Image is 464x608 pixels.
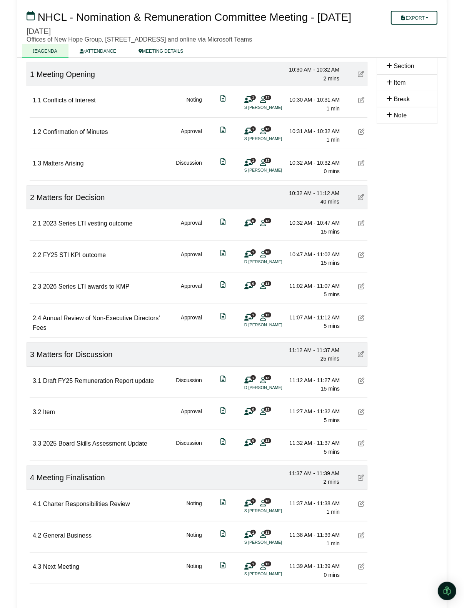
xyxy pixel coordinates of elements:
[244,539,302,546] li: S [PERSON_NAME]
[324,75,339,82] span: 2 mins
[250,95,256,100] span: 1
[244,384,302,391] li: D [PERSON_NAME]
[181,127,202,144] div: Approval
[250,218,256,223] span: 0
[250,126,256,131] span: 1
[33,440,41,447] span: 3.3
[33,129,41,135] span: 1.2
[68,44,127,58] a: ATTENDANCE
[37,350,113,359] span: Matters for Discussion
[285,189,339,197] div: 10:32 AM - 11:12 AM
[37,70,95,79] span: Meeting Opening
[181,219,202,236] div: Approval
[286,127,340,135] div: 10:31 AM - 10:32 AM
[33,160,41,167] span: 1.3
[187,499,202,516] div: Noting
[181,313,202,333] div: Approval
[181,407,202,424] div: Approval
[324,449,340,455] span: 5 mins
[43,563,79,570] span: Next Meeting
[286,531,340,539] div: 11:38 AM - 11:39 AM
[321,229,340,235] span: 15 mins
[30,473,34,482] span: 4
[250,249,256,254] span: 1
[27,27,51,36] div: [DATE]
[43,220,133,227] span: 2023 Series LTI vesting outcome
[43,252,106,258] span: FY25 STI KPI outcome
[187,562,202,579] div: Noting
[285,469,339,478] div: 11:37 AM - 11:39 AM
[33,315,41,321] span: 2.4
[264,95,271,100] span: 13
[324,168,340,174] span: 0 mins
[250,438,256,443] span: 0
[43,501,130,507] span: Charter Responsibilities Review
[244,571,302,577] li: S [PERSON_NAME]
[33,283,41,290] span: 2.3
[176,439,202,456] div: Discussion
[250,530,256,535] span: 1
[33,532,41,539] span: 4.2
[264,218,271,223] span: 13
[43,97,96,104] span: Conflicts of Interest
[286,499,340,508] div: 11:37 AM - 11:38 AM
[33,409,41,415] span: 3.2
[43,160,84,167] span: Matters Arising
[33,97,41,104] span: 1.1
[264,561,271,566] span: 13
[37,193,105,202] span: Matters for Decision
[438,582,456,600] div: Open Intercom Messenger
[264,126,271,131] span: 13
[43,283,130,290] span: 2026 Series LTI awards to KMP
[286,159,340,167] div: 10:32 AM - 10:32 AM
[264,249,271,254] span: 13
[327,540,340,546] span: 1 min
[244,104,302,111] li: S [PERSON_NAME]
[33,220,41,227] span: 2.1
[181,250,202,267] div: Approval
[250,407,256,412] span: 0
[33,563,41,570] span: 4.3
[30,70,34,79] span: 1
[33,377,41,384] span: 3.1
[244,259,302,265] li: D [PERSON_NAME]
[324,291,340,297] span: 5 mins
[286,376,340,384] div: 11:12 AM - 11:27 AM
[264,158,271,163] span: 13
[286,250,340,259] div: 10:47 AM - 11:02 AM
[321,260,340,266] span: 15 mins
[286,407,340,416] div: 11:27 AM - 11:32 AM
[285,346,339,354] div: 11:12 AM - 11:37 AM
[43,129,108,135] span: Confirmation of Minutes
[244,167,302,174] li: S [PERSON_NAME]
[264,407,271,412] span: 13
[394,63,414,69] span: Section
[264,498,271,503] span: 13
[250,281,256,286] span: 0
[244,135,302,142] li: S [PERSON_NAME]
[27,36,252,43] span: Offices of New Hope Group, [STREET_ADDRESS] and online via Microsoft Teams
[250,312,256,317] span: 1
[250,561,256,566] span: 1
[43,377,154,384] span: Draft FY25 Remuneration Report update
[286,219,340,227] div: 10:32 AM - 10:47 AM
[286,439,340,447] div: 11:32 AM - 11:37 AM
[33,315,160,331] span: Annual Review of Non-Executive Directors’ Fees
[285,65,339,74] div: 10:30 AM - 10:32 AM
[394,95,410,102] span: Break
[22,44,68,58] a: AGENDA
[176,159,202,176] div: Discussion
[286,282,340,290] div: 11:02 AM - 11:07 AM
[264,375,271,380] span: 13
[250,498,256,503] span: 1
[244,508,302,514] li: S [PERSON_NAME]
[30,350,34,359] span: 3
[286,313,340,322] div: 11:07 AM - 11:12 AM
[30,193,34,202] span: 2
[250,158,256,163] span: 1
[250,375,256,380] span: 1
[394,79,406,86] span: Item
[264,312,271,317] span: 13
[33,252,41,258] span: 2.2
[324,572,340,578] span: 0 mins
